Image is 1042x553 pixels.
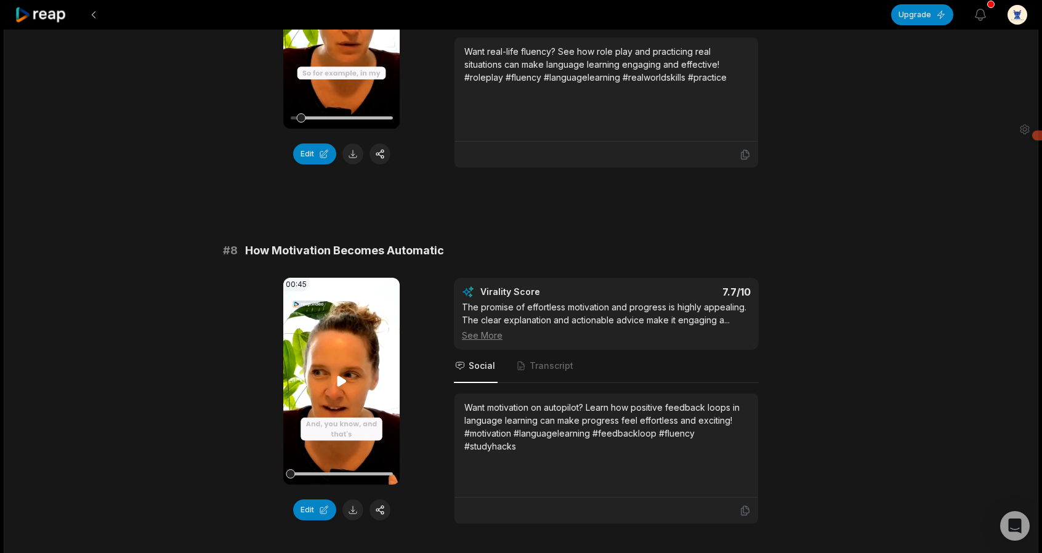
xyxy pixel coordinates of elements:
div: 7.7 /10 [619,286,751,298]
div: Want motivation on autopilot? Learn how positive feedback loops in language learning can make pro... [464,401,748,453]
button: Upgrade [891,4,953,25]
nav: Tabs [454,350,759,383]
span: How Motivation Becomes Automatic [245,242,444,259]
div: Want real-life fluency? See how role play and practicing real situations can make language learni... [464,45,748,84]
div: See More [462,329,751,342]
button: Edit [293,499,336,520]
div: Open Intercom Messenger [1000,511,1030,541]
video: Your browser does not support mp4 format. [283,278,400,485]
span: Social [469,360,495,372]
button: Edit [293,143,336,164]
div: Virality Score [480,286,613,298]
div: The promise of effortless motivation and progress is highly appealing. The clear explanation and ... [462,301,751,342]
span: # 8 [223,242,238,259]
span: Transcript [530,360,573,372]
